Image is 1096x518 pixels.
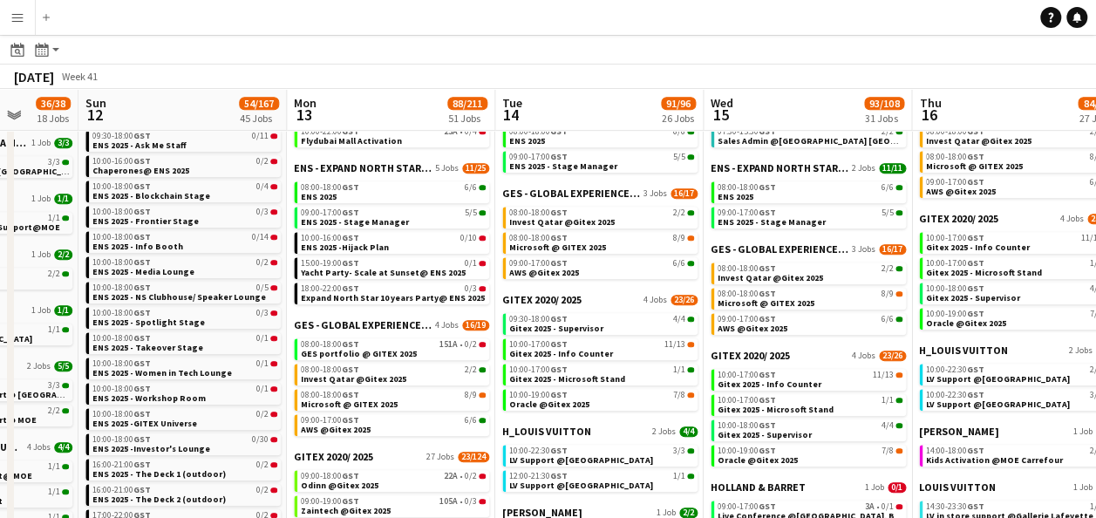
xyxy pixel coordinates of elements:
a: 08:00-18:00GST6/6ENS 2025 [509,126,694,146]
span: 09:00-17:00 [926,178,984,187]
span: 8/9 [882,290,894,298]
span: 4 Jobs [852,351,875,361]
span: 10:00-17:00 [718,371,776,379]
span: 1/1 [48,325,60,334]
span: GST [133,408,151,419]
span: 23A [444,127,458,136]
span: 09:00-17:00 [509,153,568,161]
span: GES - GLOBAL EXPERIENCE SPECIALIST [502,187,640,200]
span: 0/3 [256,208,269,216]
span: Flydubai Mall Activation [301,135,402,147]
span: Gitex 2025 - Microsoft Stand [926,267,1042,278]
span: Gitex 2025 - Info Counter [509,348,613,359]
span: 0/1 [256,334,269,343]
span: GST [759,288,776,299]
a: 10:00-18:00GST4/4Gitex 2025 - Supervisor [718,419,902,440]
span: GST [967,126,984,137]
span: GST [967,308,984,319]
span: GES - GLOBAL EXPERIENCE SPECIALIST [711,242,848,256]
span: 0/4 [465,127,477,136]
span: LV Support @Dubai Mall [926,399,1070,410]
span: GITEX 2020/ 2025 [502,293,582,306]
span: GST [133,206,151,217]
div: GES - GLOBAL EXPERIENCE SPECIALIST3 Jobs16/1708:00-18:00GST2/2Invest Qatar @Gitex 202508:00-18:00... [711,242,906,349]
span: 10:00-17:00 [926,259,984,268]
span: Gitex 2025 - Info Counter [718,378,821,390]
span: 10:00-18:00 [92,283,151,292]
span: GST [759,394,776,406]
span: H_LOUIS VUITTON [919,344,1008,357]
span: 16/19 [462,320,489,331]
span: ENS 2025 - Media Lounge [92,266,194,277]
span: ENS 2025 - Stage Manager [301,216,409,228]
span: 1 Job [31,305,51,316]
span: ENS 2025 - Takeover Stage [92,342,203,353]
span: 09:30-18:00 [509,315,568,324]
span: 10:00-16:00 [92,157,151,166]
div: GES - GLOBAL EXPERIENCE SPECIALIST4 Jobs16/1908:00-18:00GST151A•0/2GES portfolio @ GITEX 202508:0... [294,318,489,450]
span: GES portfolio @ GITEX 2025 [301,348,417,359]
a: 10:00-18:00GST0/3ENS 2025 - Spotlight Stage [92,307,277,327]
span: 10:00-18:00 [92,359,151,368]
span: GST [342,389,359,400]
span: 0/3 [465,284,477,293]
span: 8/9 [465,391,477,399]
span: 4 Jobs [1060,214,1084,224]
a: 08:00-18:00GST8/9Microsoft @ GITEX 2025 [301,389,486,409]
a: 10:00-18:00GST0/1ENS 2025 - Women in Tech Lounge [92,358,277,378]
a: 09:00-17:00GST5/5ENS 2025 - Stage Manager [718,207,902,227]
span: 6/6 [882,183,894,192]
span: GST [550,338,568,350]
a: 18:00-22:00GST0/3Expand North Star 10 years Party@ ENS 2025 [301,283,486,303]
span: Gitex 2025 - Supervisor [926,292,1020,303]
a: GES - GLOBAL EXPERIENCE SPECIALIST4 Jobs16/19 [294,318,489,331]
span: 6/6 [465,416,477,425]
span: 0/2 [256,157,269,166]
span: GST [342,364,359,375]
span: 11/13 [873,371,894,379]
span: Expand North Star 10 years Party@ ENS 2025 [301,292,485,303]
a: 10:00-18:00GST0/2ENS 2025 -GITEX Universe [92,408,277,428]
a: 10:00-22:00GST23A•0/4Flydubai Mall Activation [301,126,486,146]
span: ENS 2025 - Spotlight Stage [92,317,205,328]
span: 11/13 [664,340,685,349]
span: 08:00-18:00 [509,234,568,242]
span: Oracle @Gitex 2025 [509,399,589,410]
a: 10:00-17:00GST11/13Gitex 2025 - Info Counter [509,338,694,358]
span: 08:00-18:00 [926,153,984,161]
div: ENS - EXPAND NORTH STAR [DATE] -[DATE]2 Jobs11/1108:00-18:00GST6/6ENS 202509:00-17:00GST5/5ENS 20... [711,161,906,242]
a: 10:00-18:00GST0/14ENS 2025 - Info Booth [92,231,277,251]
span: 6/6 [882,315,894,324]
span: 0/1 [256,385,269,393]
span: ENS 2025 - NS Clubhouse/ Speaker Lounge [92,291,266,303]
span: Invest Qatar @Gitex 2025 [718,272,823,283]
span: GST [342,257,359,269]
span: Microsoft @ GITEX 2025 [718,297,814,309]
span: Oracle @Gitex 2025 [926,317,1006,329]
span: 6/6 [465,183,477,192]
span: GST [967,176,984,187]
div: GITEX 2020/ 20254 Jobs23/2610:00-17:00GST11/13Gitex 2025 - Info Counter10:00-17:00GST1/1Gitex 202... [711,349,906,481]
span: AWS @Gitex 2025 [509,267,579,278]
span: GST [967,389,984,400]
span: Chaperones@ ENS 2025 [92,165,189,176]
a: 15:00-19:00GST0/1Yacht Party- Scale at Sunset@ ENS 2025 [301,257,486,277]
span: GST [133,181,151,192]
a: GES - GLOBAL EXPERIENCE SPECIALIST3 Jobs16/17 [502,187,698,200]
span: GST [967,364,984,375]
span: 4 Jobs [435,320,459,331]
span: ENS 2025 - Workshop Room [92,392,206,404]
span: 08:00-18:00 [718,264,776,273]
span: 10:00-22:30 [926,391,984,399]
span: 1 Job [31,249,51,260]
a: 09:30-18:00GST0/11ENS 2025 - Ask Me Staff [92,130,277,150]
span: GST [550,151,568,162]
span: ENS 2025 [509,135,545,147]
span: 3/3 [54,138,72,148]
span: 10:00-18:00 [92,385,151,393]
a: ENS - EXPAND NORTH STAR [DATE] -[DATE]2 Jobs11/11 [711,161,906,174]
span: ENS - EXPAND NORTH STAR 2023 -2025 [711,161,848,174]
a: 09:30-18:00GST4/4Gitex 2025 - Supervisor [509,313,694,333]
span: GST [342,181,359,193]
span: 0/3 [256,309,269,317]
